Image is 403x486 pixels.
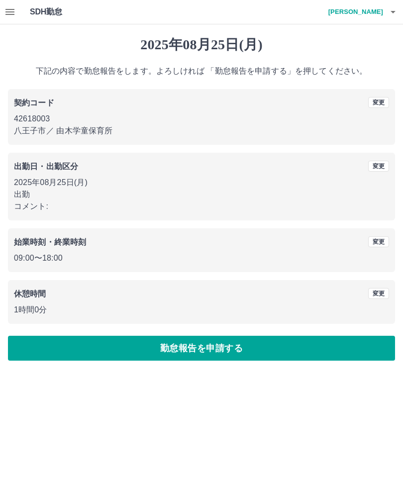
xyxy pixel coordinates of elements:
button: 変更 [368,236,389,247]
p: 下記の内容で勤怠報告をします。よろしければ 「勤怠報告を申請する」を押してください。 [8,65,395,77]
button: 変更 [368,288,389,299]
b: 休憩時間 [14,290,46,298]
button: 変更 [368,161,389,172]
p: 1時間0分 [14,304,389,316]
p: コメント: [14,200,389,212]
b: 始業時刻・終業時刻 [14,238,86,246]
p: 八王子市 ／ 由木学童保育所 [14,125,389,137]
p: 出勤 [14,189,389,200]
b: 出勤日・出勤区分 [14,162,78,171]
p: 42618003 [14,113,389,125]
button: 勤怠報告を申請する [8,336,395,361]
p: 09:00 〜 18:00 [14,252,389,264]
b: 契約コード [14,98,54,107]
button: 変更 [368,97,389,108]
h1: 2025年08月25日(月) [8,36,395,53]
p: 2025年08月25日(月) [14,177,389,189]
